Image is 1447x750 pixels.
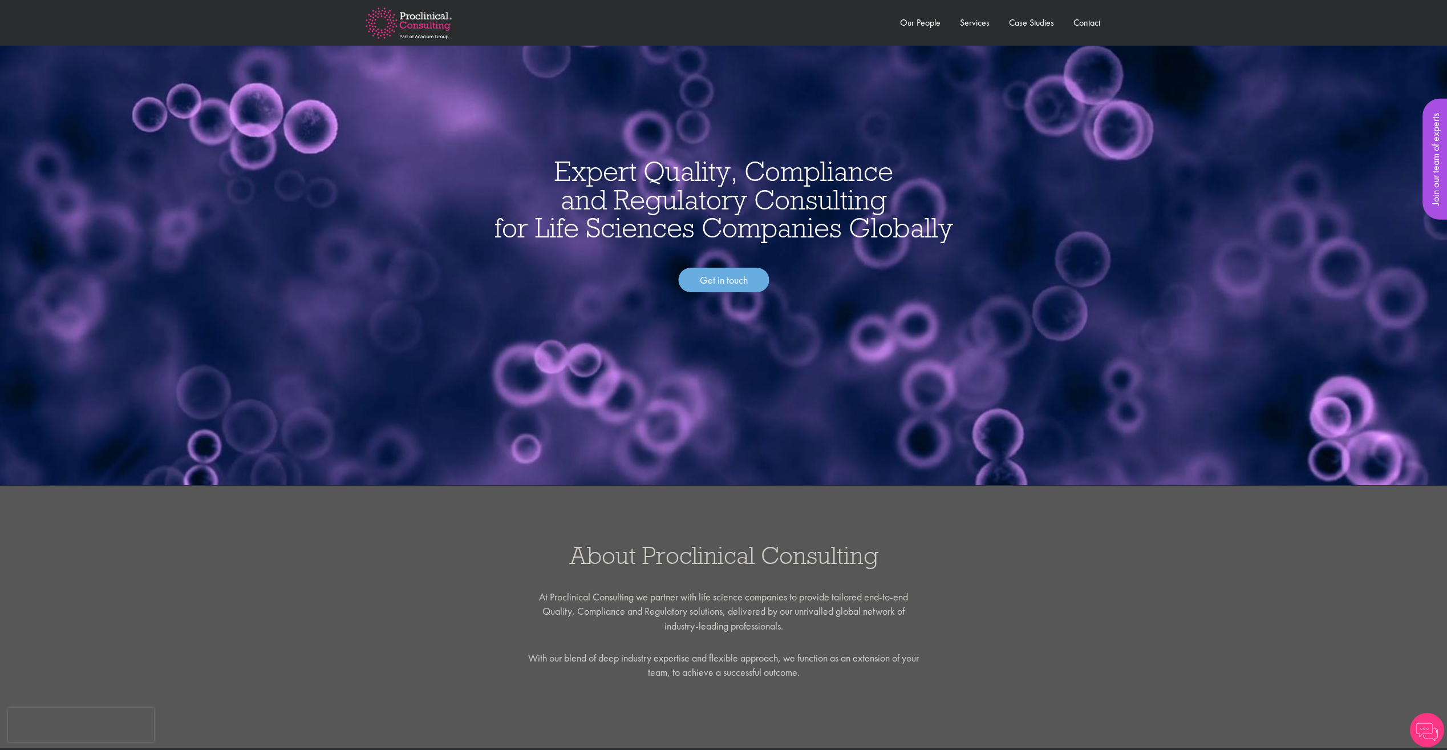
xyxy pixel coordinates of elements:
h3: About Proclinical Consulting [11,543,1436,568]
a: Get in touch [678,268,769,293]
a: Contact [1073,17,1100,29]
img: Chatbot [1410,713,1444,747]
p: With our blend of deep industry expertise and flexible approach, we function as an extension of y... [527,651,921,680]
a: Case Studies [1009,17,1054,29]
h1: Expert Quality, Compliance and Regulatory Consulting for Life Sciences Companies Globally [11,157,1436,242]
a: Services [960,17,990,29]
p: At Proclinical Consulting we partner with life science companies to provide tailored end-to-end Q... [527,590,921,634]
a: Our People [900,17,941,29]
iframe: reCAPTCHA [8,708,154,742]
